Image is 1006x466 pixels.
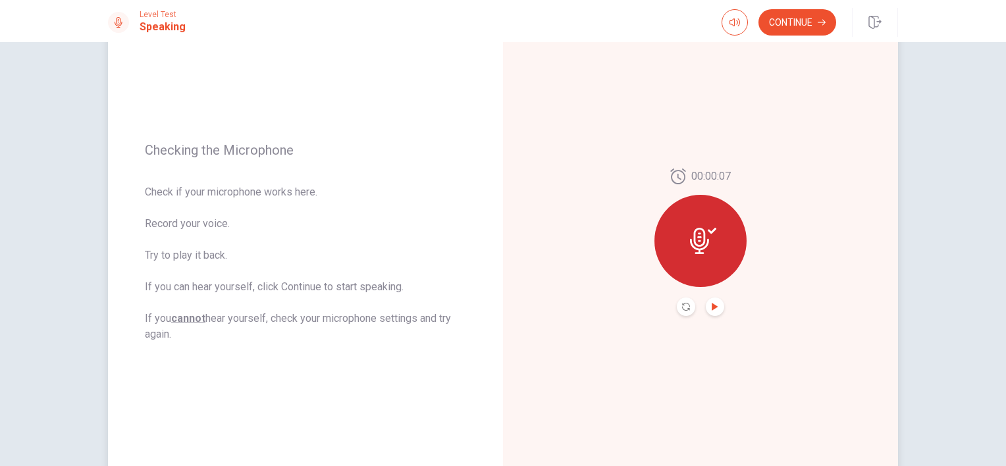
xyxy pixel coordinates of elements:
span: Checking the Microphone [145,142,466,158]
span: Level Test [140,10,186,19]
span: 00:00:07 [691,168,731,184]
button: Continue [758,9,836,36]
button: Play Audio [706,298,724,316]
span: Check if your microphone works here. Record your voice. Try to play it back. If you can hear your... [145,184,466,342]
h1: Speaking [140,19,186,35]
button: Record Again [677,298,695,316]
u: cannot [171,312,205,324]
